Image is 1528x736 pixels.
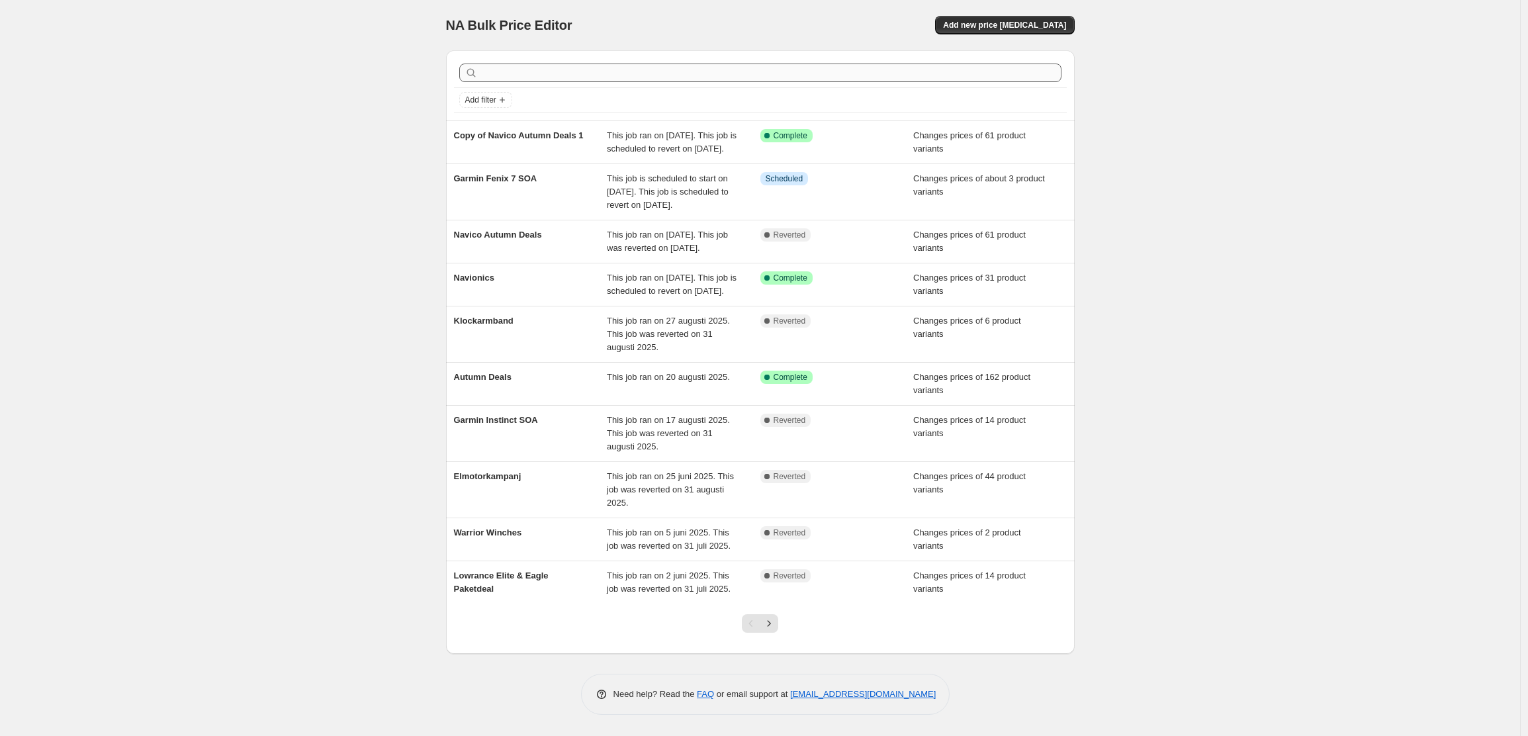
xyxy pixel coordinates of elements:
[454,130,584,140] span: Copy of Navico Autumn Deals 1
[454,173,537,183] span: Garmin Fenix 7 SOA
[774,316,806,326] span: Reverted
[774,415,806,426] span: Reverted
[913,230,1026,253] span: Changes prices of 61 product variants
[607,571,731,594] span: This job ran on 2 juni 2025. This job was reverted on 31 juli 2025.
[607,528,731,551] span: This job ran on 5 juni 2025. This job was reverted on 31 juli 2025.
[913,130,1026,154] span: Changes prices of 61 product variants
[913,528,1021,551] span: Changes prices of 2 product variants
[913,415,1026,438] span: Changes prices of 14 product variants
[714,689,790,699] span: or email support at
[790,689,936,699] a: [EMAIL_ADDRESS][DOMAIN_NAME]
[607,415,730,451] span: This job ran on 17 augusti 2025. This job was reverted on 31 augusti 2025.
[774,528,806,538] span: Reverted
[607,273,737,296] span: This job ran on [DATE]. This job is scheduled to revert on [DATE].
[697,689,714,699] a: FAQ
[913,571,1026,594] span: Changes prices of 14 product variants
[774,273,807,283] span: Complete
[913,372,1030,395] span: Changes prices of 162 product variants
[742,614,778,633] nav: Pagination
[913,471,1026,494] span: Changes prices of 44 product variants
[774,471,806,482] span: Reverted
[607,471,734,508] span: This job ran on 25 juni 2025. This job was reverted on 31 augusti 2025.
[774,571,806,581] span: Reverted
[913,273,1026,296] span: Changes prices of 31 product variants
[774,372,807,383] span: Complete
[607,316,730,352] span: This job ran on 27 augusti 2025. This job was reverted on 31 augusti 2025.
[774,130,807,141] span: Complete
[607,173,729,210] span: This job is scheduled to start on [DATE]. This job is scheduled to revert on [DATE].
[766,173,803,184] span: Scheduled
[446,18,572,32] span: NA Bulk Price Editor
[454,372,512,382] span: Autumn Deals
[454,528,522,537] span: Warrior Winches
[943,20,1066,30] span: Add new price [MEDICAL_DATA]
[607,230,728,253] span: This job ran on [DATE]. This job was reverted on [DATE].
[935,16,1074,34] button: Add new price [MEDICAL_DATA]
[774,230,806,240] span: Reverted
[913,173,1045,197] span: Changes prices of about 3 product variants
[454,471,521,481] span: Elmotorkampanj
[913,316,1021,339] span: Changes prices of 6 product variants
[760,614,778,633] button: Next
[454,316,514,326] span: Klockarmband
[459,92,512,108] button: Add filter
[454,571,549,594] span: Lowrance Elite & Eagle Paketdeal
[607,372,730,382] span: This job ran on 20 augusti 2025.
[454,415,538,425] span: Garmin Instinct SOA
[454,230,542,240] span: Navico Autumn Deals
[613,689,697,699] span: Need help? Read the
[454,273,494,283] span: Navionics
[607,130,737,154] span: This job ran on [DATE]. This job is scheduled to revert on [DATE].
[465,95,496,105] span: Add filter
